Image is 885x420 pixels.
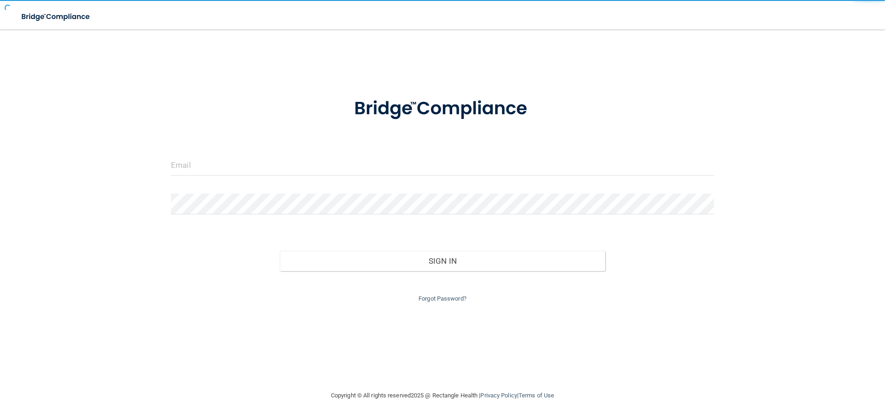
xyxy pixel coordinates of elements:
button: Sign In [280,251,606,271]
div: Copyright © All rights reserved 2025 @ Rectangle Health | | [274,381,611,410]
img: bridge_compliance_login_screen.278c3ca4.svg [14,7,99,26]
a: Forgot Password? [419,295,466,302]
input: Email [171,155,714,176]
a: Privacy Policy [480,392,517,399]
a: Terms of Use [519,392,554,399]
img: bridge_compliance_login_screen.278c3ca4.svg [335,85,550,133]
